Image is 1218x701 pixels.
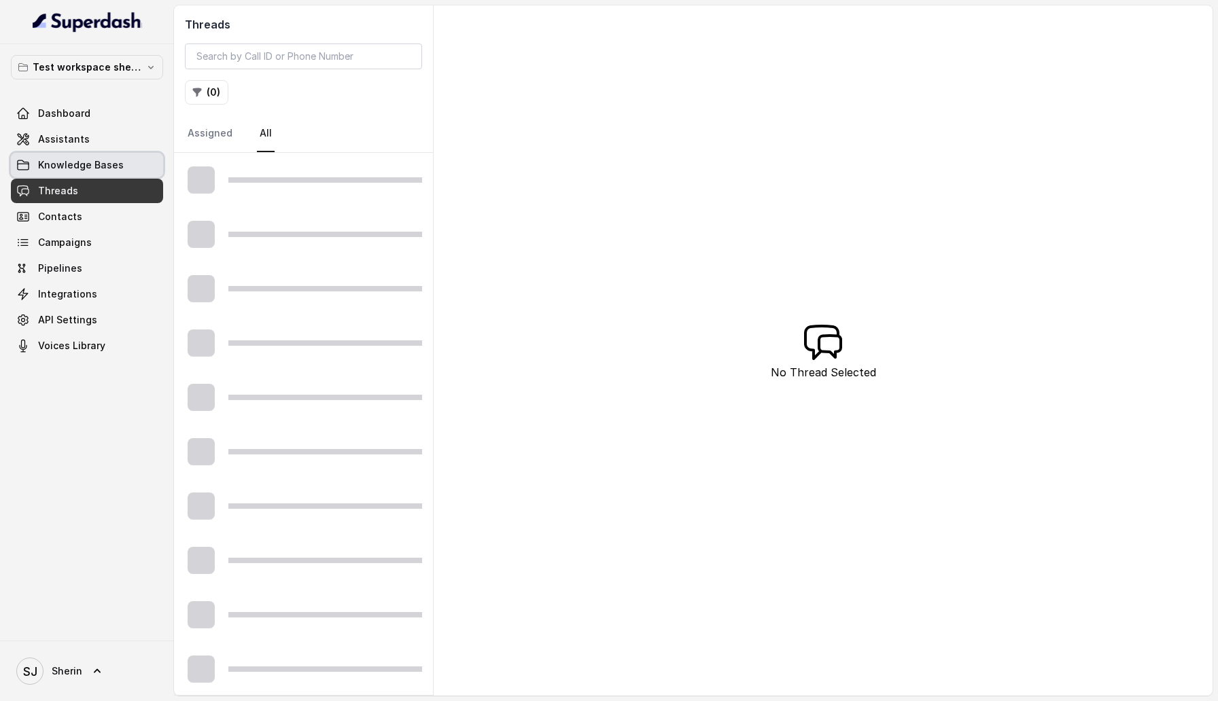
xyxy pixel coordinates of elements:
[38,158,124,172] span: Knowledge Bases
[11,204,163,229] a: Contacts
[11,153,163,177] a: Knowledge Bases
[11,282,163,306] a: Integrations
[11,308,163,332] a: API Settings
[185,43,422,69] input: Search by Call ID or Phone Number
[38,132,90,146] span: Assistants
[185,16,422,33] h2: Threads
[38,313,97,327] span: API Settings
[38,184,78,198] span: Threads
[52,664,82,678] span: Sherin
[11,127,163,151] a: Assistants
[38,262,82,275] span: Pipelines
[11,652,163,690] a: Sherin
[11,101,163,126] a: Dashboard
[11,334,163,358] a: Voices Library
[11,179,163,203] a: Threads
[33,59,141,75] p: Test workspace sherin - limits of workspace naming
[11,256,163,281] a: Pipelines
[38,339,105,353] span: Voices Library
[185,115,235,152] a: Assigned
[38,236,92,249] span: Campaigns
[38,287,97,301] span: Integrations
[185,115,422,152] nav: Tabs
[185,80,228,105] button: (0)
[771,364,876,380] p: No Thread Selected
[33,11,142,33] img: light.svg
[38,107,90,120] span: Dashboard
[257,115,275,152] a: All
[11,230,163,255] a: Campaigns
[23,664,37,679] text: SJ
[38,210,82,223] span: Contacts
[11,55,163,79] button: Test workspace sherin - limits of workspace naming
